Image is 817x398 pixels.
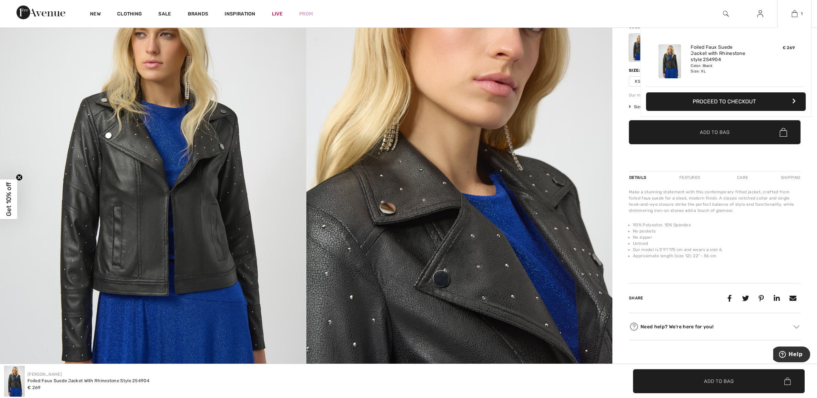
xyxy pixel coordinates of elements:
[629,296,643,300] span: Share
[629,76,646,87] span: XS
[778,10,811,18] a: 1
[691,63,758,74] div: Color: Black Size: XL
[673,171,706,184] div: Features
[90,11,101,18] a: New
[723,10,729,18] img: search the website
[757,10,763,18] img: My Info
[629,104,655,110] span: Size Guide
[5,182,13,216] span: Get 10% off
[784,377,791,385] img: Bag.svg
[299,10,313,18] a: Prom
[633,228,801,234] li: No pockets
[27,385,41,390] span: € 269
[633,240,801,247] li: Unlined
[792,10,797,18] img: My Bag
[629,189,801,214] div: Make a stunning statement with this contemporary fitted jacket, crafted from foiled faux suede fo...
[158,11,171,18] a: Sale
[783,45,795,50] span: € 269
[801,11,803,17] span: 1
[629,92,801,98] div: Our model is 5'9"/175 cm and wears a size 6.
[629,67,642,73] div: Size:
[188,11,208,18] a: Brands
[27,377,149,384] div: Foiled Faux Suede Jacket With Rhinestone Style 254904
[272,10,283,18] a: Live
[629,171,648,184] div: Details
[633,253,801,259] li: Approximate length (size 12): 22" - 56 cm
[27,372,62,377] a: [PERSON_NAME]
[646,92,806,111] button: Proceed to Checkout
[658,44,681,78] img: Foiled Faux Suede Jacket with Rhinestone style 254904
[117,11,142,18] a: Clothing
[629,120,801,144] button: Add to Bag
[16,5,65,19] img: 1ère Avenue
[225,11,255,18] span: Inspiration
[633,247,801,253] li: Our model is 5'9"/175 cm and wears a size 6.
[773,346,810,364] iframe: Opens a widget where you can find more information
[630,35,648,60] div: Black
[633,369,805,393] button: Add to Bag
[629,321,801,332] div: Need help? We're here for you!
[633,222,801,228] li: 90% Polyester, 10% Spandex
[16,174,23,181] button: Close teaser
[691,44,758,63] a: Foiled Faux Suede Jacket with Rhinestone style 254904
[793,325,799,329] img: Arrow2.svg
[731,171,754,184] div: Care
[704,377,734,385] span: Add to Bag
[779,171,801,184] div: Shipping
[4,366,25,397] img: Foiled Faux Suede Jacket with Rhinestone style 254904
[752,10,769,18] a: Sign In
[633,234,801,240] li: No zipper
